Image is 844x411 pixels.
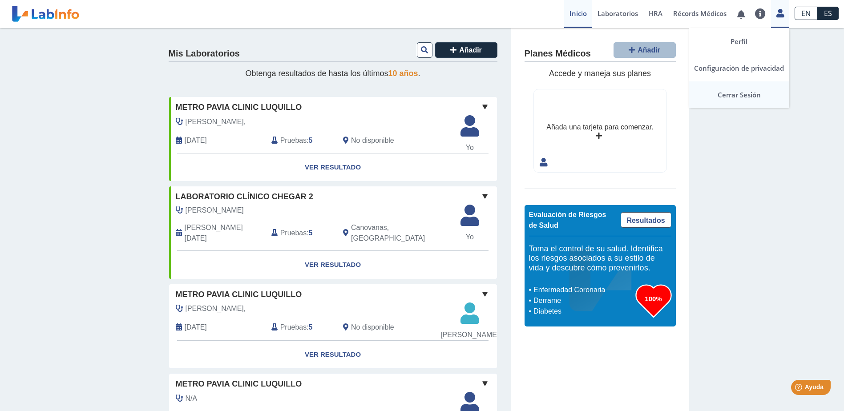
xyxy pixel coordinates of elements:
span: Añadir [459,46,482,54]
iframe: Help widget launcher [765,376,834,401]
span: Yo [455,142,485,153]
a: Resultados [621,212,671,228]
b: 5 [309,323,313,331]
span: N/A [186,393,198,404]
span: No disponible [351,322,394,333]
div: : [265,322,336,334]
a: Ver Resultado [169,153,497,181]
a: Cerrar Sesión [689,81,789,108]
div: : [265,222,336,244]
div: : [265,134,336,146]
span: Obtenga resultados de hasta los últimos . [245,69,420,78]
a: Perfil [689,28,789,55]
span: Quinonez Ayala, Lester [186,205,244,216]
span: Yo [455,232,485,242]
span: Añadir [638,46,660,54]
li: Diabetes [531,306,636,317]
span: Canovanas, PR [351,222,449,244]
a: Configuración de privacidad [689,55,789,81]
button: Añadir [614,42,676,58]
span: 10 años [388,69,418,78]
h5: Toma el control de su salud. Identifica los riesgos asociados a su estilo de vida y descubre cómo... [529,244,671,273]
a: Ver Resultado [169,341,497,369]
li: Enfermedad Coronaria [531,285,636,295]
span: [PERSON_NAME] [440,330,499,340]
span: Jimenez Mejia, [186,117,246,127]
button: Añadir [435,42,497,58]
span: Metro Pavia Clinic Luquillo [176,289,302,301]
span: Evaluación de Riesgos de Salud [529,211,606,229]
b: 5 [309,229,313,237]
a: Ver Resultado [169,251,497,279]
span: Accede y maneja sus planes [549,69,651,78]
span: No disponible [351,135,394,146]
span: Pruebas [280,228,307,238]
span: Laboratorio Clínico Chegar 2 [176,191,313,203]
span: Quinones Negron, [186,303,246,314]
h4: Planes Médicos [525,48,591,59]
span: 2023-01-10 [185,222,265,244]
span: Metro Pavia Clinic Luquillo [176,101,302,113]
span: 2024-06-20 [185,135,207,146]
span: Pruebas [280,322,307,333]
span: HRA [649,9,662,18]
span: Metro Pavia Clinic Luquillo [176,378,302,390]
h4: Mis Laboratorios [169,48,240,59]
div: Añada una tarjeta para comenzar. [546,122,653,133]
span: 2025-07-16 [185,322,207,333]
h3: 100% [636,293,671,304]
a: ES [817,7,839,20]
span: Pruebas [280,135,307,146]
li: Derrame [531,295,636,306]
a: EN [795,7,817,20]
b: 5 [309,137,313,144]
